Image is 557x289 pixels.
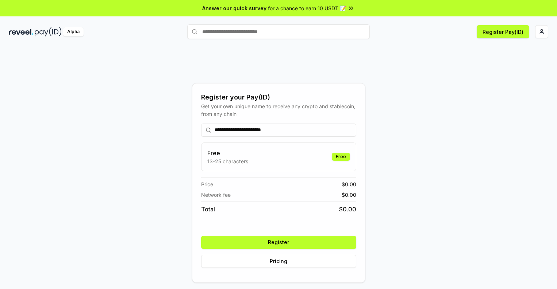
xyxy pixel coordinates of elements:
[268,4,346,12] span: for a chance to earn 10 USDT 📝
[201,255,356,268] button: Pricing
[201,180,213,188] span: Price
[332,153,350,161] div: Free
[201,191,231,199] span: Network fee
[207,157,248,165] p: 13-25 characters
[63,27,84,36] div: Alpha
[9,27,33,36] img: reveel_dark
[477,25,529,38] button: Register Pay(ID)
[342,191,356,199] span: $ 0.00
[201,102,356,118] div: Get your own unique name to receive any crypto and stablecoin, from any chain
[339,205,356,214] span: $ 0.00
[207,149,248,157] h3: Free
[201,205,215,214] span: Total
[35,27,62,36] img: pay_id
[202,4,266,12] span: Answer our quick survey
[201,236,356,249] button: Register
[342,180,356,188] span: $ 0.00
[201,92,356,102] div: Register your Pay(ID)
